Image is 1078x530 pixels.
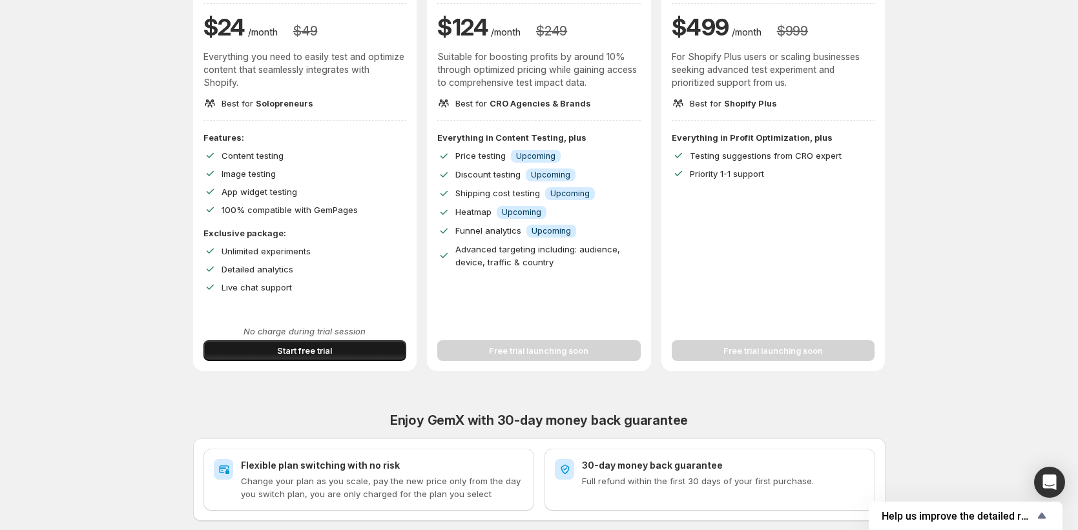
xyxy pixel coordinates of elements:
p: Suitable for boosting profits by around 10% through optimized pricing while gaining access to com... [437,50,641,89]
h2: Flexible plan switching with no risk [241,459,524,472]
span: 100% compatible with GemPages [222,205,358,215]
span: Advanced targeting including: audience, device, traffic & country [455,244,620,267]
span: Detailed analytics [222,264,293,274]
span: Upcoming [516,151,555,161]
span: Upcoming [532,226,571,236]
span: Upcoming [531,170,570,180]
h3: $ 999 [777,23,808,39]
p: Everything in Profit Optimization, plus [672,131,875,144]
h1: $ 24 [203,12,245,43]
div: Open Intercom Messenger [1034,467,1065,498]
p: Best for [690,97,777,110]
p: Features: [203,131,407,144]
span: Unlimited experiments [222,246,311,256]
span: Upcoming [550,189,590,199]
span: Live chat support [222,282,292,292]
span: Heatmap [455,207,492,217]
span: Help us improve the detailed report for A/B campaigns [882,510,1034,522]
h1: $ 499 [672,12,729,43]
h3: $ 49 [293,23,317,39]
h3: $ 249 [536,23,567,39]
span: Upcoming [502,207,541,218]
span: Priority 1-1 support [690,168,764,179]
p: /month [491,26,521,39]
button: Show survey - Help us improve the detailed report for A/B campaigns [882,508,1050,524]
span: Shipping cost testing [455,188,540,198]
span: Funnel analytics [455,225,521,236]
span: App widget testing [222,187,297,197]
span: Testing suggestions from CRO expert [690,150,842,161]
p: Everything in Content Testing, plus [437,131,641,144]
span: Discount testing [455,169,521,179]
span: Image testing [222,168,276,179]
p: /month [732,26,762,39]
p: Change your plan as you scale, pay the new price only from the day you switch plan, you are only ... [241,474,524,500]
h2: 30-day money back guarantee [582,459,865,472]
p: Best for [455,97,591,110]
span: CRO Agencies & Brands [490,98,591,108]
span: Price testing [455,150,506,161]
p: Best for [222,97,313,110]
h1: $ 124 [437,12,488,43]
p: /month [248,26,278,39]
button: Start free trial [203,340,407,361]
p: Full refund within the first 30 days of your first purchase. [582,474,865,487]
span: Start free trial [277,344,332,357]
p: Everything you need to easily test and optimize content that seamlessly integrates with Shopify. [203,50,407,89]
span: Content testing [222,150,284,161]
p: Exclusive package: [203,227,407,240]
span: Solopreneurs [256,98,313,108]
span: Shopify Plus [724,98,777,108]
p: For Shopify Plus users or scaling businesses seeking advanced test experiment and prioritized sup... [672,50,875,89]
p: No charge during trial session [203,325,407,338]
h2: Enjoy GemX with 30-day money back guarantee [193,413,886,428]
